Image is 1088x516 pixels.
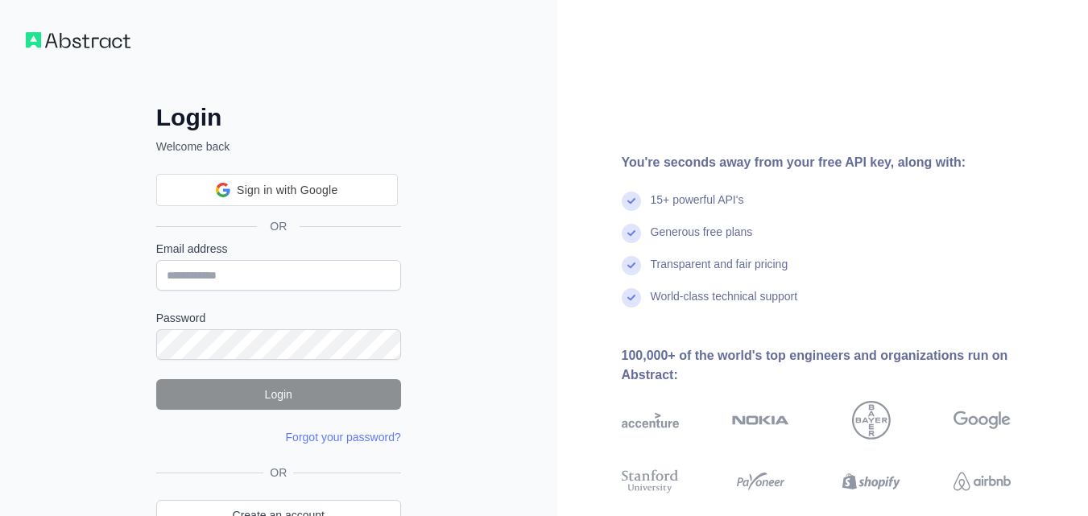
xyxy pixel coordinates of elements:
div: 15+ powerful API's [651,192,744,224]
img: airbnb [954,467,1011,496]
img: Workflow [26,32,130,48]
img: google [954,401,1011,440]
div: Generous free plans [651,224,753,256]
h2: Login [156,103,401,132]
img: nokia [732,401,789,440]
img: accenture [622,401,679,440]
div: Transparent and fair pricing [651,256,788,288]
img: check mark [622,224,641,243]
span: OR [263,464,293,481]
label: Password [156,310,401,326]
img: payoneer [732,467,789,496]
img: check mark [622,192,641,211]
button: Login [156,379,401,410]
img: bayer [852,401,891,440]
div: Sign in with Google [156,174,398,206]
span: OR [257,218,300,234]
img: check mark [622,256,641,275]
img: shopify [842,467,900,496]
p: Welcome back [156,138,401,155]
div: You're seconds away from your free API key, along with: [622,153,1063,172]
div: 100,000+ of the world's top engineers and organizations run on Abstract: [622,346,1063,385]
label: Email address [156,241,401,257]
span: Sign in with Google [237,182,337,199]
img: check mark [622,288,641,308]
a: Forgot your password? [286,431,401,444]
div: World-class technical support [651,288,798,320]
img: stanford university [622,467,679,496]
